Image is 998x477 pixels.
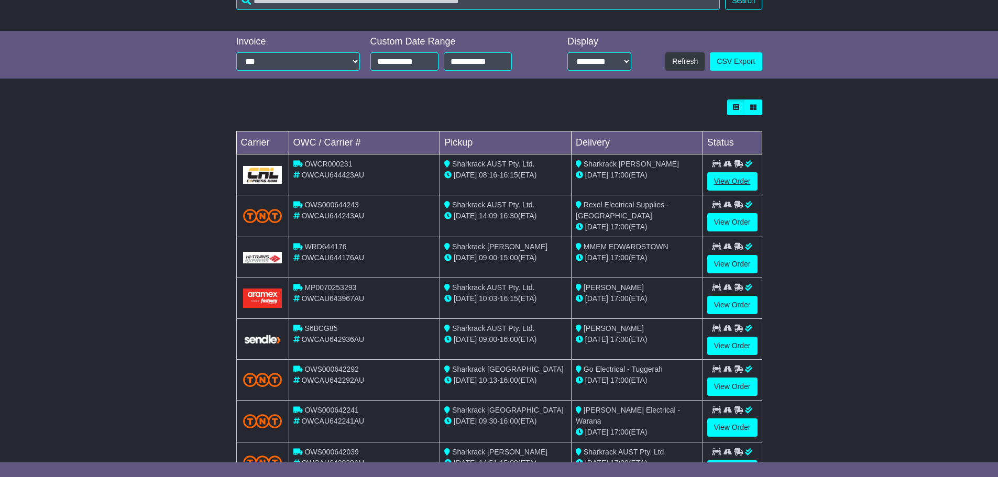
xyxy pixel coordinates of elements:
[584,365,663,373] span: Go Electrical - Tuggerah
[301,459,364,467] span: OWCAU642039AU
[576,293,698,304] div: (ETA)
[452,160,534,168] span: Sharkrack AUST Pty. Ltd.
[576,375,698,386] div: (ETA)
[243,209,282,223] img: TNT_Domestic.png
[243,166,282,184] img: GetCarrierServiceLogo
[584,242,668,251] span: MMEM EDWARDSTOWN
[584,448,666,456] span: Sharkrack AUST Pty. Ltd.
[610,171,629,179] span: 17:00
[243,334,282,345] img: GetCarrierServiceLogo
[301,171,364,179] span: OWCAU644423AU
[500,417,518,425] span: 16:00
[500,253,518,262] span: 15:00
[452,324,534,332] span: Sharkrack AUST Pty. Ltd.
[479,294,497,303] span: 10:03
[452,365,564,373] span: Sharkrack [GEOGRAPHIC_DATA]
[304,160,352,168] span: OWCR000231
[236,36,360,48] div: Invoice
[452,201,534,209] span: Sharkrack AUST Pty. Ltd.
[576,252,698,263] div: (ETA)
[707,418,758,437] a: View Order
[304,365,359,373] span: OWS000642292
[454,376,477,384] span: [DATE]
[479,253,497,262] span: 09:00
[454,171,477,179] span: [DATE]
[610,376,629,384] span: 17:00
[479,376,497,384] span: 10:13
[444,375,567,386] div: - (ETA)
[444,458,567,469] div: - (ETA)
[479,459,497,467] span: 14:51
[500,294,518,303] span: 16:15
[243,456,282,470] img: TNT_Domestic.png
[304,201,359,209] span: OWS000644243
[301,294,364,303] span: OWCAU643967AU
[610,459,629,467] span: 17:00
[584,160,679,168] span: Sharkrack [PERSON_NAME]
[243,373,282,387] img: TNT_Domestic.png
[707,378,758,396] a: View Order
[576,427,698,438] div: (ETA)
[585,294,608,303] span: [DATE]
[440,131,572,154] td: Pickup
[452,448,547,456] span: Sharkrack [PERSON_NAME]
[571,131,703,154] td: Delivery
[576,334,698,345] div: (ETA)
[454,253,477,262] span: [DATE]
[707,213,758,231] a: View Order
[454,212,477,220] span: [DATE]
[236,131,289,154] td: Carrier
[444,210,567,221] div: - (ETA)
[243,252,282,263] img: GetCarrierServiceLogo
[444,170,567,181] div: - (ETA)
[610,335,629,343] span: 17:00
[585,171,608,179] span: [DATE]
[585,223,608,231] span: [DATE]
[610,428,629,436] span: 17:00
[584,283,644,292] span: [PERSON_NAME]
[479,335,497,343] span: 09:00
[243,414,282,428] img: TNT_Domestic.png
[576,406,680,425] span: [PERSON_NAME] Electrical - Warana
[301,335,364,343] span: OWCAU642936AU
[304,448,359,456] span: OWS000642039
[304,406,359,414] span: OWS000642241
[243,289,282,308] img: Aramex.png
[454,459,477,467] span: [DATE]
[304,242,346,251] span: WRD644176
[444,293,567,304] div: - (ETA)
[444,416,567,427] div: - (ETA)
[567,36,631,48] div: Display
[301,376,364,384] span: OWCAU642292AU
[479,171,497,179] span: 08:16
[454,294,477,303] span: [DATE]
[479,212,497,220] span: 14:09
[703,131,762,154] td: Status
[452,283,534,292] span: Sharkrack AUST Pty. Ltd.
[444,252,567,263] div: - (ETA)
[707,337,758,355] a: View Order
[500,212,518,220] span: 16:30
[500,335,518,343] span: 16:00
[454,417,477,425] span: [DATE]
[585,459,608,467] span: [DATE]
[576,458,698,469] div: (ETA)
[500,171,518,179] span: 16:15
[500,459,518,467] span: 15:00
[707,255,758,273] a: View Order
[576,170,698,181] div: (ETA)
[610,223,629,231] span: 17:00
[301,253,364,262] span: OWCAU644176AU
[304,324,337,332] span: S6BCG85
[707,172,758,191] a: View Order
[576,201,669,220] span: Rexel Electrical Supplies - [GEOGRAPHIC_DATA]
[585,253,608,262] span: [DATE]
[707,296,758,314] a: View Order
[610,253,629,262] span: 17:00
[710,52,762,71] a: CSV Export
[610,294,629,303] span: 17:00
[500,376,518,384] span: 16:00
[301,417,364,425] span: OWCAU642241AU
[289,131,440,154] td: OWC / Carrier #
[576,221,698,232] div: (ETA)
